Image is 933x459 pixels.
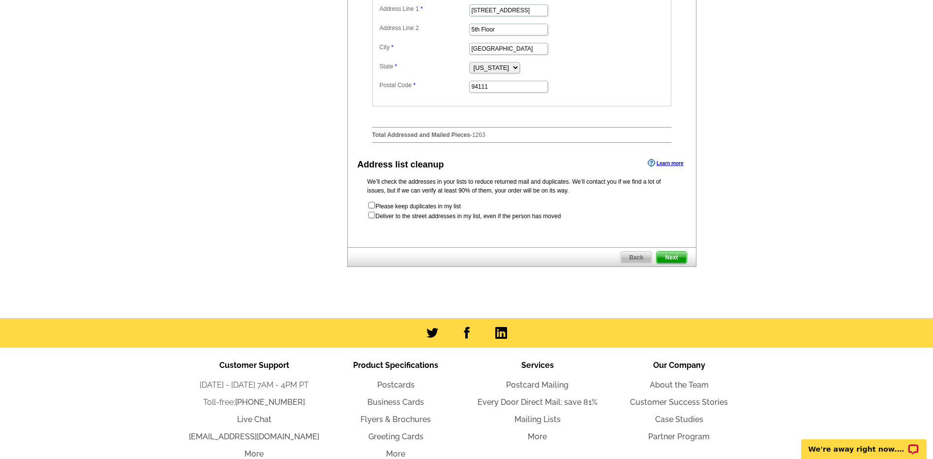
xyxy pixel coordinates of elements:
[244,449,264,459] a: More
[650,380,709,390] a: About the Team
[514,415,561,424] a: Mailing Lists
[478,397,598,407] a: Every Door Direct Mail: save 81%
[521,361,554,370] span: Services
[367,397,424,407] a: Business Cards
[367,201,676,221] form: Please keep duplicates in my list Deliver to the street addresses in my list, even if the person ...
[648,159,683,167] a: Learn more
[380,81,468,90] label: Postal Code
[621,252,652,263] span: Back
[361,415,431,424] a: Flyers & Brochures
[183,379,325,391] li: [DATE] - [DATE] 7AM - 4PM PT
[657,252,686,263] span: Next
[506,380,569,390] a: Postcard Mailing
[368,432,423,441] a: Greeting Cards
[377,380,415,390] a: Postcards
[386,449,405,459] a: More
[372,131,470,138] strong: Total Addressed and Mailed Pieces
[620,251,652,264] a: Back
[380,62,468,71] label: State
[380,43,468,52] label: City
[472,131,485,138] span: 1263
[235,397,305,407] a: [PHONE_NUMBER]
[358,158,444,171] div: Address list cleanup
[353,361,438,370] span: Product Specifications
[189,432,319,441] a: [EMAIL_ADDRESS][DOMAIN_NAME]
[648,432,710,441] a: Partner Program
[380,4,468,13] label: Address Line 1
[630,397,728,407] a: Customer Success Stories
[237,415,271,424] a: Live Chat
[367,177,676,195] p: We’ll check the addresses in your lists to reduce returned mail and duplicates. We’ll contact you...
[183,396,325,408] li: Toll-free:
[528,432,547,441] a: More
[653,361,705,370] span: Our Company
[219,361,289,370] span: Customer Support
[380,24,468,33] label: Address Line 2
[795,428,933,459] iframe: LiveChat chat widget
[655,415,703,424] a: Case Studies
